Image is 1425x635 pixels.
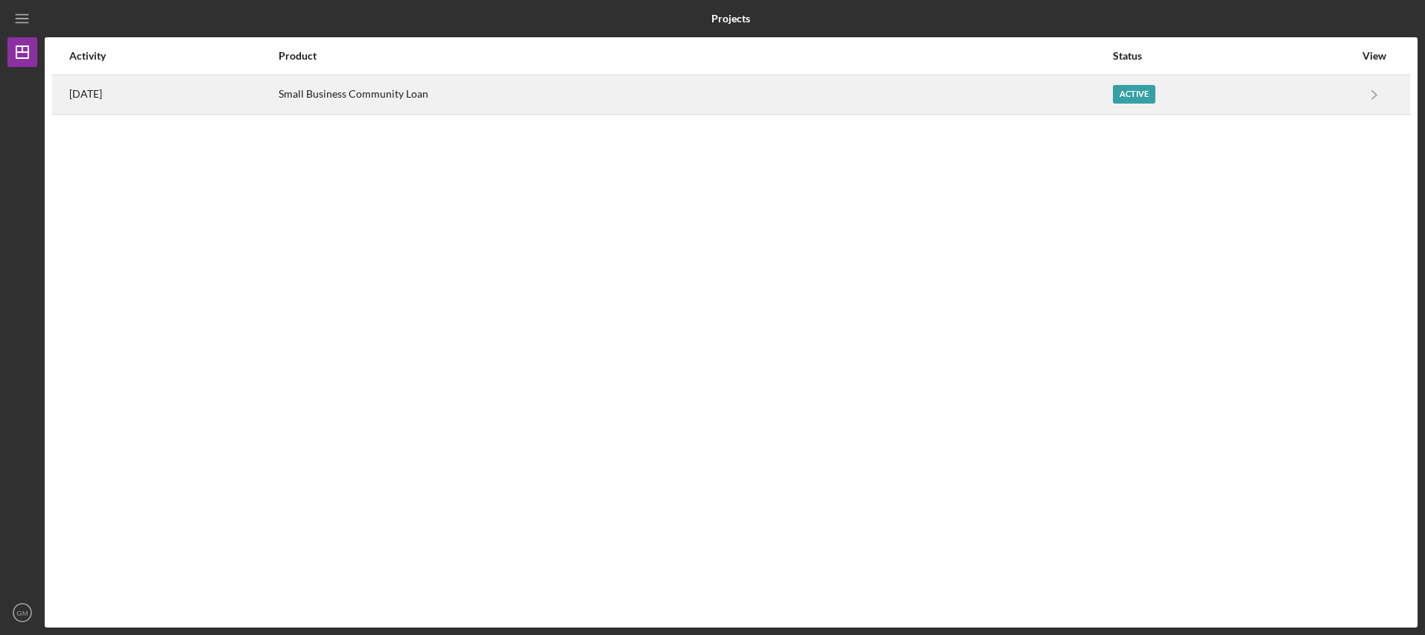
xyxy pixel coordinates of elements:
div: Status [1113,50,1354,62]
text: GM [16,609,28,617]
div: Product [279,50,1111,62]
div: Small Business Community Loan [279,76,1111,113]
button: GM [7,598,37,628]
div: Activity [69,50,277,62]
time: 2025-08-19 18:19 [69,88,102,100]
b: Projects [711,13,750,25]
div: Active [1113,85,1155,104]
div: View [1356,50,1393,62]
